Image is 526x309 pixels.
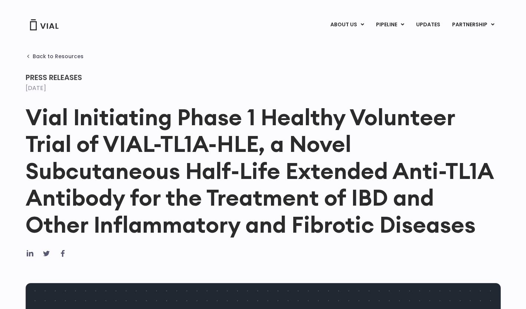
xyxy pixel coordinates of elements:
a: UPDATES [410,19,446,31]
span: Press Releases [26,72,82,83]
h1: Vial Initiating Phase 1 Healthy Volunteer Trial of VIAL-TL1A-HLE, a Novel Subcutaneous Half-Life ... [26,104,501,238]
img: Vial Logo [29,19,59,30]
span: Back to Resources [33,53,84,59]
a: Back to Resources [26,53,84,59]
a: PARTNERSHIPMenu Toggle [446,19,500,31]
div: Share on linkedin [26,249,35,258]
div: Share on facebook [58,249,67,258]
time: [DATE] [26,84,46,92]
a: PIPELINEMenu Toggle [370,19,410,31]
a: ABOUT USMenu Toggle [324,19,370,31]
div: Share on twitter [42,249,51,258]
